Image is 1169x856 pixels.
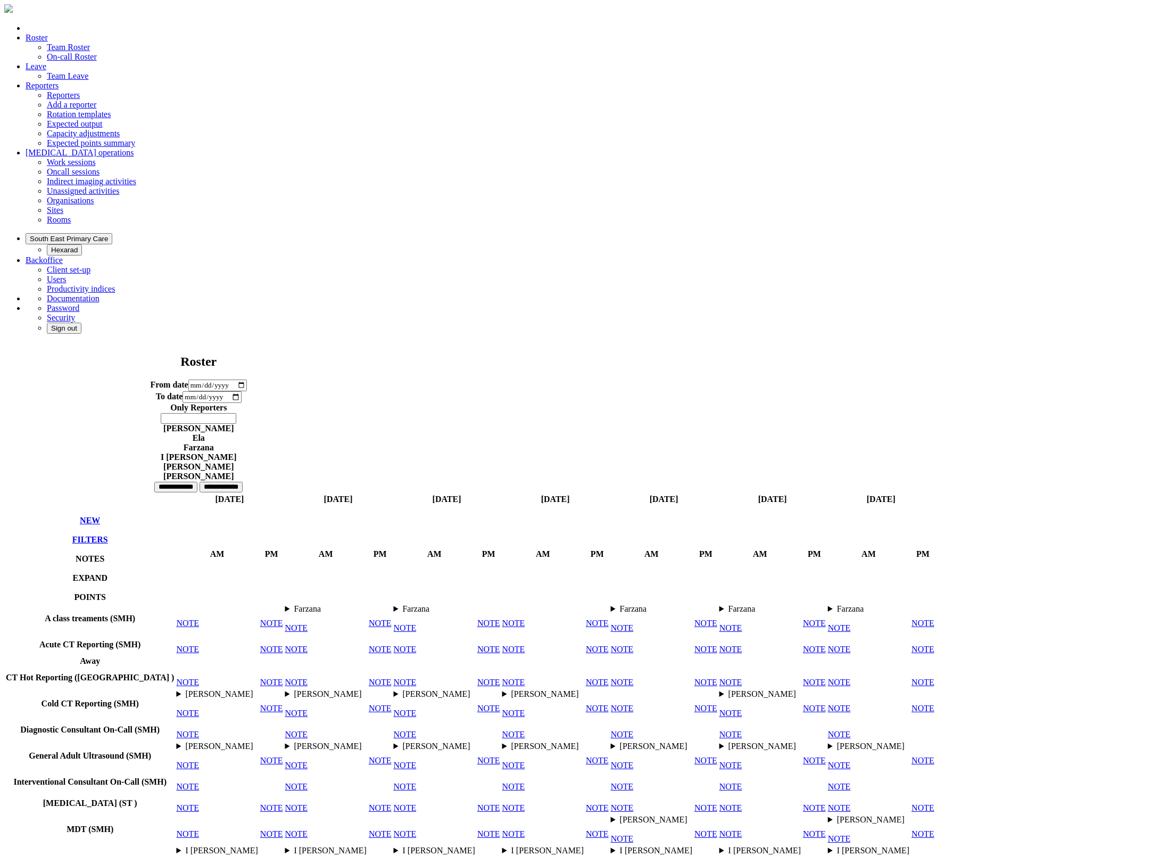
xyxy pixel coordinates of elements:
[719,604,801,614] div: Completing spreadsheets 09:00 - 12:00
[394,645,417,654] a: NOTE
[176,689,258,699] summary: [PERSON_NAME]
[586,829,609,838] a: NOTE
[611,834,634,843] a: NOTE
[369,619,392,628] a: NOTE
[803,756,826,765] a: NOTE
[611,604,692,614] div: MRI Paediatrics 09:00 - 12:00
[502,846,584,855] div: Completing spreadsheets 09:00 - 12:00
[719,742,801,751] summary: [PERSON_NAME]
[176,709,199,718] a: NOTE
[694,704,717,713] a: NOTE
[828,645,851,654] a: NOTE
[285,803,308,812] a: NOTE
[285,742,366,751] div: XR MSK 09:00 - 12:00
[586,704,609,713] a: NOTE
[803,619,826,628] a: NOTE
[47,275,66,284] a: Users
[502,846,584,855] summary: I [PERSON_NAME]
[502,829,525,838] a: NOTE
[477,803,500,812] a: NOTE
[828,704,851,713] a: NOTE
[719,623,742,632] a: NOTE
[369,645,392,654] a: NOTE
[47,284,115,293] a: Productivity indices
[5,635,175,655] th: Acute CT Reporting (SMH)
[285,689,366,699] summary: [PERSON_NAME]
[176,846,258,855] div: Completing spreadsheets 09:00 - 12:00
[6,433,392,443] div: Ela
[6,472,392,481] div: [PERSON_NAME]
[26,256,63,265] a: Backoffice
[394,846,475,855] summary: I [PERSON_NAME]
[285,689,366,699] div: CT Paediatrics 09:00 - 12:00
[911,704,934,713] a: NOTE
[394,782,417,791] a: NOTE
[611,704,634,713] a: NOTE
[719,645,742,654] a: NOTE
[611,815,692,825] summary: [PERSON_NAME]
[694,619,717,628] a: NOTE
[803,803,826,812] a: NOTE
[393,494,501,505] th: [DATE]
[394,730,417,739] a: NOTE
[611,815,692,825] div: CT Paediatrics 09:00 - 12:00
[5,741,175,771] th: General Adult Ultrasound (SMH)
[285,678,308,687] a: NOTE
[369,704,392,713] a: NOTE
[47,303,79,312] a: Password
[47,177,136,186] a: Indirect imaging activities
[502,803,525,812] a: NOTE
[369,756,392,765] a: NOTE
[828,834,851,843] a: NOTE
[260,506,284,603] th: PM
[719,689,801,699] div: Completing spreadsheets 09:00 - 12:00
[827,506,910,603] th: AM
[47,294,100,303] a: Documentation
[719,742,801,751] div: Completing spreadsheets 09:00 - 12:00
[828,761,851,770] a: NOTE
[47,167,100,176] a: Oncall sessions
[477,704,500,713] a: NOTE
[611,803,634,812] a: NOTE
[176,782,199,791] a: NOTE
[828,803,851,812] a: NOTE
[260,829,283,838] a: NOTE
[502,782,525,791] a: NOTE
[394,604,475,614] summary: Farzana
[719,678,742,687] a: NOTE
[502,730,525,739] a: NOTE
[26,244,1165,256] ul: South East Primary Care
[477,506,501,603] th: PM
[719,782,742,791] a: NOTE
[911,619,934,628] a: NOTE
[586,756,609,765] a: NOTE
[611,742,692,751] div: General XR 09:00 - 12:00
[285,730,308,739] a: NOTE
[26,233,112,244] button: South East Primary Care
[911,756,934,765] a: NOTE
[47,244,82,256] button: Hexarad
[611,678,634,687] a: NOTE
[911,803,934,812] a: NOTE
[260,704,283,713] a: NOTE
[26,81,59,90] a: Reporters
[76,554,104,563] a: show/hide notes
[611,645,634,654] a: NOTE
[719,709,742,718] a: NOTE
[694,803,717,812] a: NOTE
[611,730,634,739] a: NOTE
[176,678,199,687] a: NOTE
[828,730,851,739] a: NOTE
[47,100,96,109] a: Add a reporter
[176,803,199,812] a: NOTE
[5,656,175,666] th: Away
[5,689,175,719] th: Cold CT Reporting (SMH)
[26,33,48,42] a: Roster
[260,803,283,812] a: NOTE
[719,506,801,603] th: AM
[828,742,909,751] div: XR Paediatrics 09:00 - 12:00
[477,619,500,628] a: NOTE
[611,623,634,632] a: NOTE
[585,506,609,603] th: PM
[285,623,308,632] a: NOTE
